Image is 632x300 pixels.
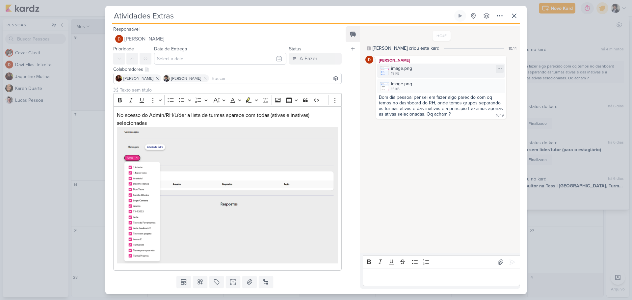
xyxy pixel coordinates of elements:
[116,75,122,82] img: Jaqueline Molina
[300,55,317,63] div: A Fazer
[113,33,342,45] button: [PERSON_NAME]
[113,46,134,52] label: Prioridade
[391,71,412,76] div: 19 KB
[458,13,463,18] div: Ligar relógio
[154,53,286,65] input: Select a date
[289,46,302,52] label: Status
[163,75,170,82] img: Pedro Luahn Simões
[117,127,338,263] img: 57XstEAAAAGSURBVAMAXgasSOOIVQoAAAAASUVORK5CYII=
[363,268,520,286] div: Editor editing area: main
[377,57,505,64] div: [PERSON_NAME]
[124,35,164,43] span: [PERSON_NAME]
[112,10,453,22] input: Kard Sem Título
[117,111,338,265] p: No acesso do Admin/RH/Líder a lista de turmas aparece com todas (ativas e inativas) selecionadas
[377,79,505,93] div: image.png
[379,95,504,117] div: Bom dia pessoal pensei em fazer algo parecido com oq temos no dashboard do RH, onde temos grupos ...
[391,65,412,72] div: image.png
[289,53,342,65] button: A Fazer
[118,87,342,94] input: Texto sem título
[113,26,140,32] label: Responsável
[365,56,373,64] img: Davi Elias Teixeira
[123,75,153,81] span: [PERSON_NAME]
[380,66,389,75] img: qYNahLJT3qt2qiusLQx3exgkKrBe6YIy5V1OmXcM.png
[496,113,504,118] div: 10:19
[115,35,123,43] img: Davi Elias Teixeira
[509,45,517,51] div: 10:14
[373,45,439,52] div: [PERSON_NAME] criou este kard
[171,75,201,81] span: [PERSON_NAME]
[113,106,342,271] div: Editor editing area: main
[380,82,389,91] img: z1ZvOJcub8HhoSlVRgWXBvlIfT6fWaNviUeBCB7S.png
[391,80,412,87] div: image.png
[391,87,412,92] div: 15 KB
[363,256,520,268] div: Editor toolbar
[113,66,342,73] div: Colaboradores
[210,74,340,82] input: Buscar
[377,64,505,78] div: image.png
[154,46,187,52] label: Data de Entrega
[113,94,342,106] div: Editor toolbar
